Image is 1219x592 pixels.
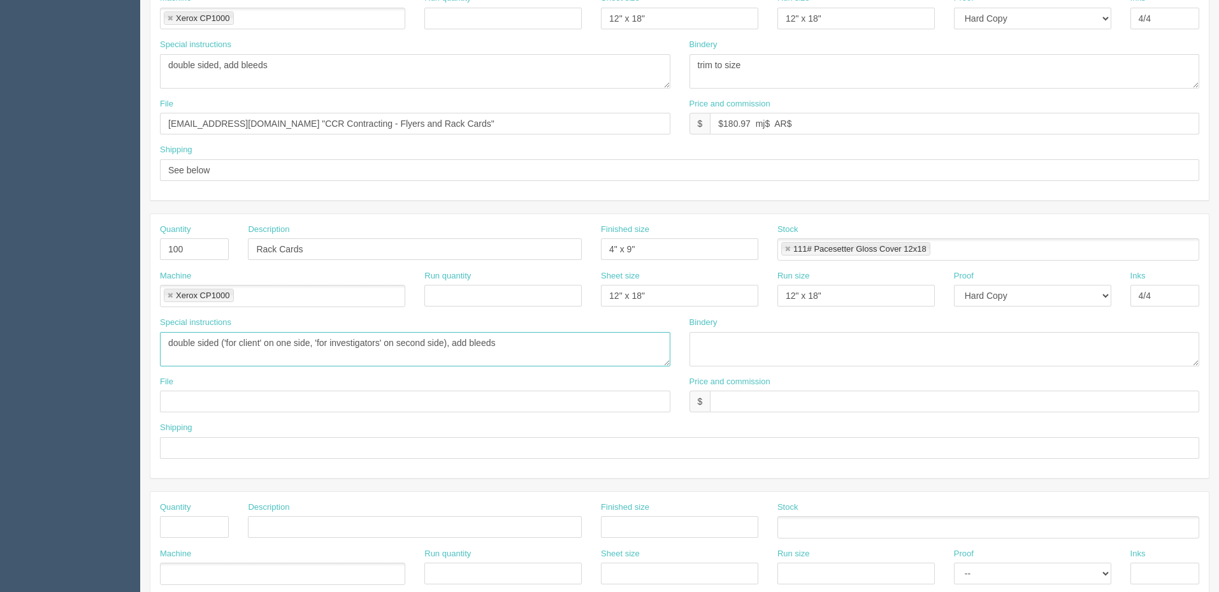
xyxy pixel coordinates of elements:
[248,224,289,236] label: Description
[777,502,798,514] label: Stock
[601,548,640,560] label: Sheet size
[601,224,649,236] label: Finished size
[954,548,974,560] label: Proof
[689,98,770,110] label: Price and commission
[601,270,640,282] label: Sheet size
[160,376,173,388] label: File
[689,376,770,388] label: Price and commission
[248,502,289,514] label: Description
[176,291,230,300] div: Xerox CP1000
[160,270,191,282] label: Machine
[689,113,710,134] div: $
[424,548,471,560] label: Run quantity
[689,317,718,329] label: Bindery
[777,224,798,236] label: Stock
[160,317,231,329] label: Special instructions
[601,502,649,514] label: Finished size
[954,270,974,282] label: Proof
[689,391,710,412] div: $
[1130,270,1146,282] label: Inks
[160,224,191,236] label: Quantity
[160,502,191,514] label: Quantity
[1130,548,1146,560] label: Inks
[160,144,192,156] label: Shipping
[160,98,173,110] label: File
[793,245,927,253] div: 111# Pacesetter Gloss Cover 12x18
[176,14,230,22] div: Xerox CP1000
[160,422,192,434] label: Shipping
[160,39,231,51] label: Special instructions
[777,270,810,282] label: Run size
[777,548,810,560] label: Run size
[689,39,718,51] label: Bindery
[424,270,471,282] label: Run quantity
[160,548,191,560] label: Machine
